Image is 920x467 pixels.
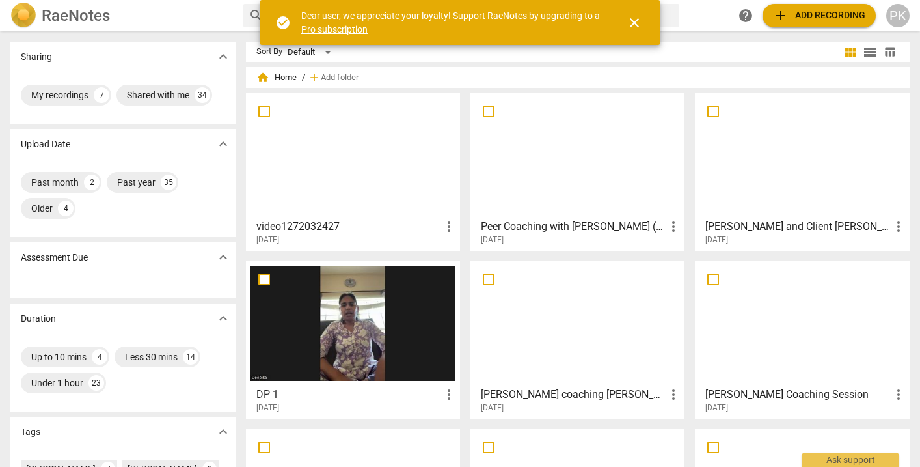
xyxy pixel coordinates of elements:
[475,98,680,245] a: Peer Coaching with [PERSON_NAME] (Coachee) and [PERSON_NAME] (Coach)[DATE]
[183,349,198,365] div: 14
[301,9,603,36] div: Dear user, we appreciate your loyalty! Support RaeNotes by upgrading to a
[481,403,504,414] span: [DATE]
[705,387,890,403] h3: Valora Douglas Coaching Session
[705,234,728,246] span: [DATE]
[321,73,359,83] span: Add folder
[213,309,233,328] button: Show more
[31,350,87,363] div: Up to 10 mins
[619,7,650,38] button: Close
[250,266,455,413] a: DP 1[DATE]
[256,71,269,84] span: home
[475,266,680,413] a: [PERSON_NAME] coaching [PERSON_NAME] - mentor session 3[DATE]
[843,44,858,60] span: view_module
[161,175,176,190] div: 35
[31,376,83,389] div: Under 1 hour
[699,266,904,413] a: [PERSON_NAME] Coaching Session[DATE]
[256,403,279,414] span: [DATE]
[42,7,110,25] h2: RaeNotes
[763,4,876,27] button: Upload
[21,251,88,264] p: Assessment Due
[862,44,878,60] span: view_list
[127,89,189,102] div: Shared with me
[481,234,504,246] span: [DATE]
[213,134,233,154] button: Show more
[441,387,457,403] span: more_vert
[734,4,757,27] a: Help
[773,8,865,23] span: Add recording
[250,98,455,245] a: video1272032427[DATE]
[891,219,906,234] span: more_vert
[302,73,305,83] span: /
[880,42,899,62] button: Table view
[666,387,681,403] span: more_vert
[31,89,88,102] div: My recordings
[21,425,40,439] p: Tags
[92,349,107,365] div: 4
[31,202,53,215] div: Older
[884,46,896,58] span: table_chart
[627,15,642,31] span: close
[31,176,79,189] div: Past month
[481,387,666,403] h3: Brooke coaching Mike - mentor session 3
[94,87,109,103] div: 7
[666,219,681,234] span: more_vert
[886,4,910,27] button: PK
[213,422,233,442] button: Show more
[21,312,56,326] p: Duration
[10,3,233,29] a: LogoRaeNotes
[215,136,231,152] span: expand_more
[21,137,70,151] p: Upload Date
[215,249,231,265] span: expand_more
[256,219,441,234] h3: video1272032427
[860,42,880,62] button: List view
[21,50,52,64] p: Sharing
[58,201,74,216] div: 4
[256,234,279,246] span: [DATE]
[891,387,906,403] span: more_vert
[10,3,36,29] img: Logo
[88,375,104,391] div: 23
[699,98,904,245] a: [PERSON_NAME] and Client [PERSON_NAME] [DATE] For Mentoring Session[DATE]
[256,71,297,84] span: Home
[213,47,233,66] button: Show more
[117,176,156,189] div: Past year
[195,87,210,103] div: 34
[481,219,666,234] h3: Peer Coaching with Sugandha (Coachee) and Shivani (Coach)
[125,350,178,363] div: Less 30 mins
[213,248,233,267] button: Show more
[84,175,100,190] div: 2
[249,8,264,23] span: search
[841,42,860,62] button: Tile view
[288,42,336,63] div: Default
[215,311,231,326] span: expand_more
[773,8,789,23] span: add
[301,24,368,35] a: Pro subscription
[256,387,441,403] h3: DP 1
[308,71,321,84] span: add
[215,424,231,440] span: expand_more
[705,403,728,414] span: [DATE]
[256,47,282,57] div: Sort By
[441,219,457,234] span: more_vert
[705,219,890,234] h3: M Pitt and Client Brooke Aug 23 2025 For Mentoring Session
[802,453,899,467] div: Ask support
[215,49,231,64] span: expand_more
[275,15,291,31] span: check_circle
[738,8,753,23] span: help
